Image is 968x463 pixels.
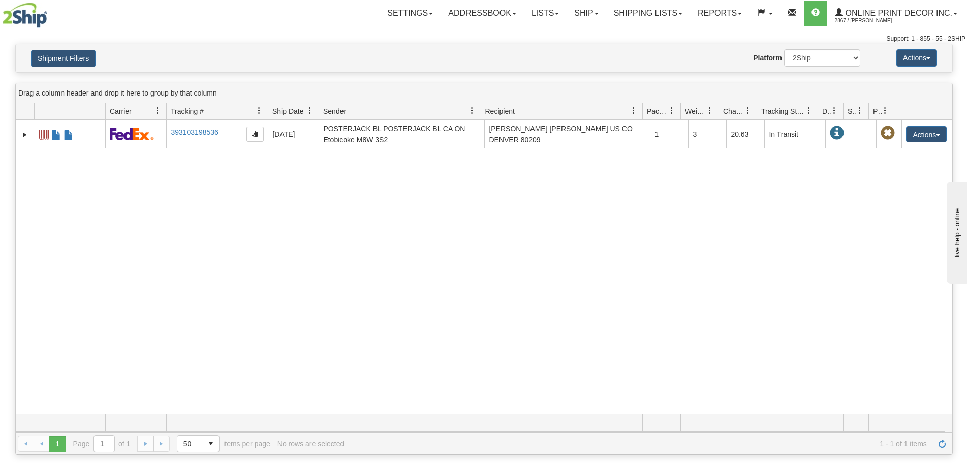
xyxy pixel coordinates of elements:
span: Pickup Status [873,106,882,116]
button: Copy to clipboard [246,127,264,142]
input: Page 1 [94,436,114,452]
a: Pickup Status filter column settings [877,102,894,119]
a: Addressbook [441,1,524,26]
a: Label [39,126,49,142]
td: [DATE] [268,120,319,148]
td: 1 [650,120,688,148]
span: In Transit [830,126,844,140]
a: Reports [690,1,750,26]
td: 20.63 [726,120,764,148]
button: Actions [896,49,937,67]
span: 1 - 1 of 1 items [351,440,927,448]
td: In Transit [764,120,825,148]
div: live help - online [8,9,94,16]
img: logo2867.jpg [3,3,47,28]
button: Actions [906,126,947,142]
span: Page sizes drop down [177,435,220,452]
span: 2867 / [PERSON_NAME] [835,16,911,26]
a: Recipient filter column settings [625,102,642,119]
span: items per page [177,435,270,452]
a: 393103198536 [171,128,218,136]
a: Refresh [934,436,950,452]
span: Page 1 [49,436,66,452]
a: Expand [20,130,30,140]
iframe: chat widget [945,179,967,283]
span: Weight [685,106,706,116]
a: Commercial Invoice [51,126,61,142]
a: Settings [380,1,441,26]
a: Weight filter column settings [701,102,719,119]
a: Ship Date filter column settings [301,102,319,119]
td: POSTERJACK BL POSTERJACK BL CA ON Etobicoke M8W 3S2 [319,120,484,148]
a: Charge filter column settings [739,102,757,119]
a: Carrier filter column settings [149,102,166,119]
img: 2 - FedEx Express® [110,128,154,140]
div: Support: 1 - 855 - 55 - 2SHIP [3,35,965,43]
a: Delivery Status filter column settings [826,102,843,119]
span: select [203,436,219,452]
span: Online Print Decor Inc. [843,9,952,17]
span: Sender [323,106,346,116]
td: 3 [688,120,726,148]
span: Charge [723,106,744,116]
span: Packages [647,106,668,116]
span: Ship Date [272,106,303,116]
span: Tracking # [171,106,204,116]
div: No rows are selected [277,440,345,448]
a: Ship [567,1,606,26]
span: 50 [183,439,197,449]
a: Packages filter column settings [663,102,680,119]
a: Tracking # filter column settings [251,102,268,119]
a: Lists [524,1,567,26]
button: Shipment Filters [31,50,96,67]
span: Tracking Status [761,106,805,116]
div: grid grouping header [16,83,952,103]
span: Shipment Issues [848,106,856,116]
a: Shipping lists [606,1,690,26]
a: Shipment Issues filter column settings [851,102,868,119]
span: Delivery Status [822,106,831,116]
a: Tracking Status filter column settings [800,102,818,119]
a: Online Print Decor Inc. 2867 / [PERSON_NAME] [827,1,965,26]
span: Carrier [110,106,132,116]
span: Page of 1 [73,435,131,452]
a: USMCA CO [64,126,74,142]
span: Pickup Not Assigned [881,126,895,140]
span: Recipient [485,106,515,116]
a: Sender filter column settings [463,102,481,119]
td: [PERSON_NAME] [PERSON_NAME] US CO DENVER 80209 [484,120,650,148]
label: Platform [753,53,782,63]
